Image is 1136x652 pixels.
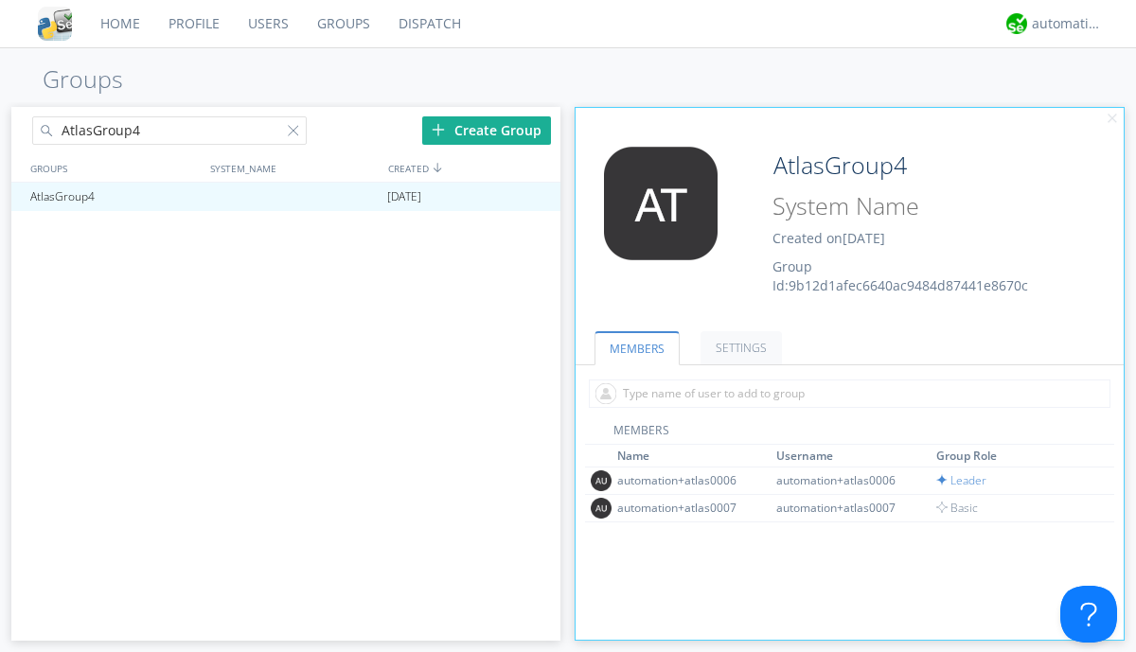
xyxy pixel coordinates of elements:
[1032,14,1103,33] div: automation+atlas
[383,154,562,182] div: CREATED
[1060,586,1117,643] iframe: Toggle Customer Support
[1106,113,1119,126] img: cancel.svg
[773,445,933,467] th: Toggle SortBy
[591,470,612,491] img: 373638.png
[617,500,759,516] div: automation+atlas0007
[776,472,918,488] div: automation+atlas0006
[614,445,774,467] th: Toggle SortBy
[590,147,732,260] img: 373638.png
[843,229,885,247] span: [DATE]
[387,183,421,211] span: [DATE]
[766,188,1072,224] input: System Name
[589,379,1110,408] input: Type name of user to add to group
[617,472,759,488] div: automation+atlas0006
[933,445,1093,467] th: Toggle SortBy
[26,183,203,211] div: AtlasGroup4
[432,123,445,136] img: plus.svg
[772,229,885,247] span: Created on
[38,7,72,41] img: cddb5a64eb264b2086981ab96f4c1ba7
[776,500,918,516] div: automation+atlas0007
[422,116,551,145] div: Create Group
[1006,13,1027,34] img: d2d01cd9b4174d08988066c6d424eccd
[205,154,383,182] div: SYSTEM_NAME
[26,154,201,182] div: GROUPS
[772,257,1028,294] span: Group Id: 9b12d1afec6640ac9484d87441e8670c
[701,331,782,364] a: SETTINGS
[766,147,1072,185] input: Group Name
[936,500,978,516] span: Basic
[591,498,612,519] img: 373638.png
[32,116,307,145] input: Search groups
[585,422,1115,445] div: MEMBERS
[936,472,986,488] span: Leader
[595,331,680,365] a: MEMBERS
[11,183,560,211] a: AtlasGroup4[DATE]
